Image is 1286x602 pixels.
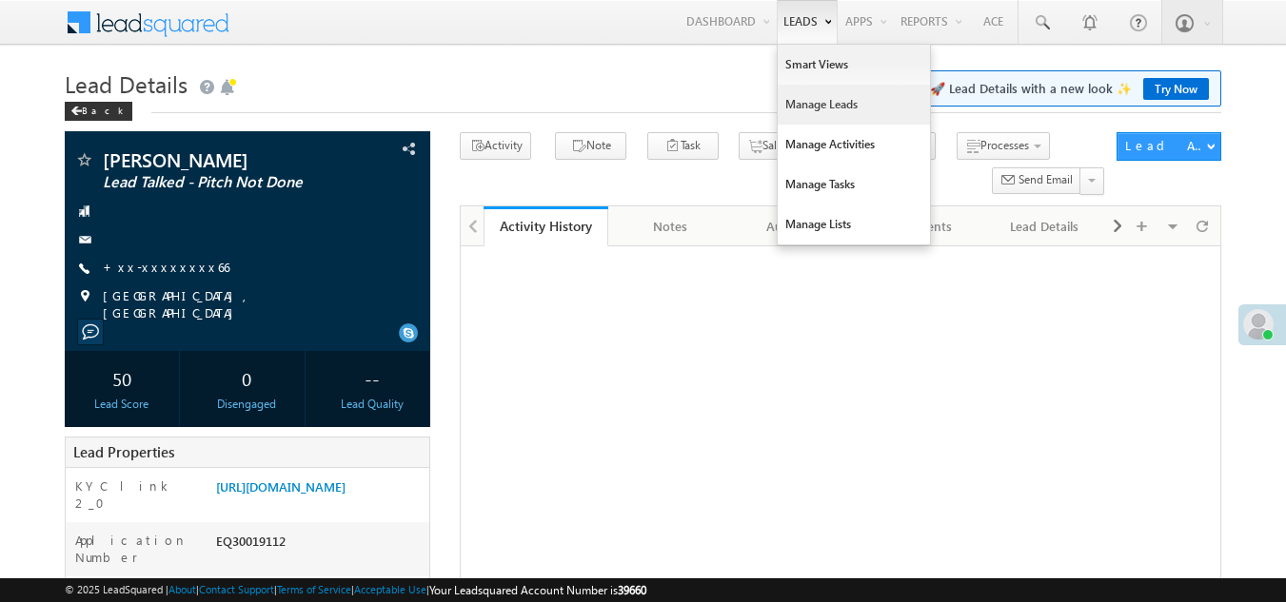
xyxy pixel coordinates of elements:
[65,581,646,599] span: © 2025 LeadSquared | | | | |
[484,206,608,246] a: Activity History
[982,206,1107,246] a: Lead Details
[75,532,198,566] label: Application Number
[69,360,175,396] div: 50
[354,583,426,595] a: Acceptable Use
[778,204,930,244] a: Manage Lists
[216,478,346,495] a: [URL][DOMAIN_NAME]
[748,215,841,238] div: Audit Trail
[992,167,1081,195] button: Send Email
[778,165,930,204] a: Manage Tasks
[69,396,175,413] div: Lead Score
[1125,137,1206,154] div: Lead Actions
[103,173,328,192] span: Lead Talked - Pitch Not Done
[73,442,174,461] span: Lead Properties
[460,132,531,160] button: Activity
[103,287,398,321] span: [GEOGRAPHIC_DATA], [GEOGRAPHIC_DATA]
[1143,78,1209,100] a: Try Now
[75,477,198,512] label: KYC link 2_0
[429,583,646,597] span: Your Leadsquared Account Number is
[103,150,328,169] span: [PERSON_NAME]
[618,583,646,597] span: 39660
[498,217,594,235] div: Activity History
[555,132,626,160] button: Note
[103,259,229,275] a: +xx-xxxxxxxx66
[998,215,1090,238] div: Lead Details
[194,396,300,413] div: Disengaged
[65,68,188,99] span: Lead Details
[194,360,300,396] div: 0
[608,206,733,246] a: Notes
[65,102,132,121] div: Back
[65,101,142,117] a: Back
[1019,171,1073,188] span: Send Email
[319,396,425,413] div: Lead Quality
[623,215,716,238] div: Notes
[277,583,351,595] a: Terms of Service
[168,583,196,595] a: About
[891,79,1209,98] span: Faster 🚀 Lead Details with a new look ✨
[1117,132,1221,161] button: Lead Actions
[980,138,1029,152] span: Processes
[778,85,930,125] a: Manage Leads
[319,360,425,396] div: --
[733,206,858,246] a: Audit Trail
[739,132,837,160] button: Sales Activity
[778,125,930,165] a: Manage Activities
[778,45,930,85] a: Smart Views
[199,583,274,595] a: Contact Support
[211,532,430,558] div: EQ30019112
[957,132,1050,160] button: Processes
[647,132,719,160] button: Task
